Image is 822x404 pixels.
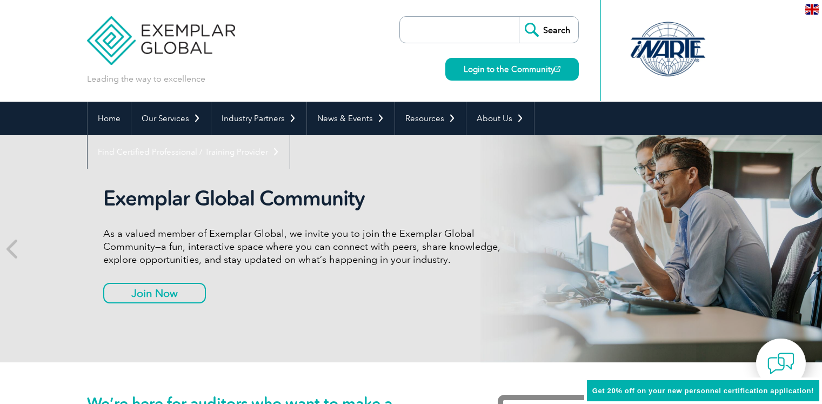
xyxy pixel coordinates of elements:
a: Industry Partners [211,102,306,135]
a: Login to the Community [445,58,579,81]
h2: Exemplar Global Community [103,186,509,211]
input: Search [519,17,578,43]
span: Get 20% off on your new personnel certification application! [592,387,814,395]
p: As a valued member of Exemplar Global, we invite you to join the Exemplar Global Community—a fun,... [103,227,509,266]
a: Home [88,102,131,135]
a: News & Events [307,102,395,135]
p: Leading the way to excellence [87,73,205,85]
img: en [805,4,819,15]
a: About Us [466,102,534,135]
a: Resources [395,102,466,135]
img: contact-chat.png [767,350,794,377]
img: open_square.png [554,66,560,72]
a: Our Services [131,102,211,135]
a: Join Now [103,283,206,303]
a: Find Certified Professional / Training Provider [88,135,290,169]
